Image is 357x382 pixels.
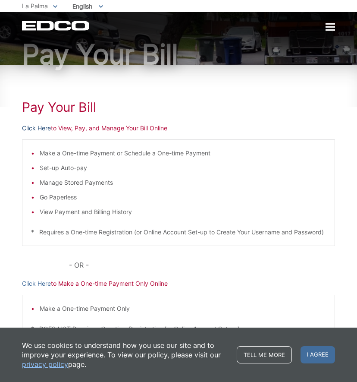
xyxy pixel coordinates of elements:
[22,279,51,288] a: Click Here
[22,99,335,115] h1: Pay Your Bill
[40,178,326,187] li: Manage Stored Payments
[31,324,326,334] p: * DOES NOT Require a One-time Registration (or Online Account Set-up)
[40,163,326,173] li: Set-up Auto-pay
[69,259,335,271] p: - OR -
[22,21,91,31] a: EDCD logo. Return to the homepage.
[22,123,335,133] p: to View, Pay, and Manage Your Bill Online
[22,279,335,288] p: to Make a One-time Payment Only Online
[22,41,335,68] h1: Pay Your Bill
[237,346,292,363] a: Tell me more
[301,346,335,363] span: I agree
[40,193,326,202] li: Go Paperless
[22,341,228,369] p: We use cookies to understand how you use our site and to improve your experience. To view our pol...
[31,227,326,237] p: * Requires a One-time Registration (or Online Account Set-up to Create Your Username and Password)
[22,123,51,133] a: Click Here
[40,207,326,217] li: View Payment and Billing History
[40,148,326,158] li: Make a One-time Payment or Schedule a One-time Payment
[22,2,48,9] span: La Palma
[40,304,326,313] li: Make a One-time Payment Only
[22,360,68,369] a: privacy policy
